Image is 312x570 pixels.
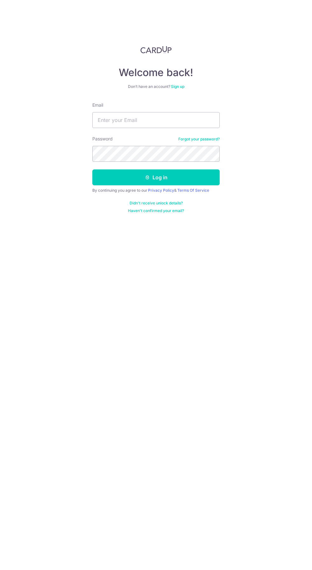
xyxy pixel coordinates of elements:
[92,102,103,108] label: Email
[171,84,184,89] a: Sign up
[92,112,220,128] input: Enter your Email
[178,137,220,142] a: Forgot your password?
[92,66,220,79] h4: Welcome back!
[92,188,220,193] div: By continuing you agree to our &
[92,84,220,89] div: Don’t have an account?
[92,169,220,185] button: Log in
[128,208,184,213] a: Haven't confirmed your email?
[92,136,113,142] label: Password
[148,188,174,193] a: Privacy Policy
[140,46,172,53] img: CardUp Logo
[130,201,183,206] a: Didn't receive unlock details?
[177,188,209,193] a: Terms Of Service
